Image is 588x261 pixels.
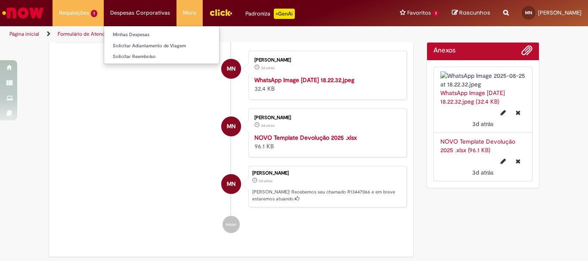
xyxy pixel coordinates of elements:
[495,154,511,168] button: Editar nome de arquivo NOVO Template Devolução 2025 .xlsx
[6,26,386,42] ul: Trilhas de página
[472,169,493,176] time: 26/08/2025 09:41:00
[440,71,526,89] img: WhatsApp Image 2025-08-25 at 18.22.32.jpeg
[56,166,407,207] li: Marcelino Melo Lima Neto
[104,26,220,64] ul: Despesas Corporativas
[525,10,532,15] span: MN
[9,31,39,37] a: Página inicial
[252,171,402,176] div: [PERSON_NAME]
[274,9,295,19] p: +GenAi
[433,47,455,55] h2: Anexos
[227,174,235,194] span: MN
[254,76,398,93] div: 32.4 KB
[459,9,490,17] span: Rascunhos
[472,120,493,128] span: 3d atrás
[261,123,275,128] time: 26/08/2025 09:41:00
[254,134,357,141] a: NOVO Template Devolução 2025 .xlsx
[104,52,219,61] a: Solicitar Reembolso
[1,4,45,21] img: ServiceNow
[407,9,431,17] span: Favoritos
[261,65,275,71] span: 3d atrás
[104,41,219,51] a: Solicitar Adiantamento de Viagem
[221,117,241,136] div: Marcelino Melo Lima Neto
[254,76,354,84] a: WhatsApp Image [DATE] 18.22.32.jpeg
[495,106,511,120] button: Editar nome de arquivo WhatsApp Image 2025-08-25 at 18.22.32.jpeg
[261,65,275,71] time: 26/08/2025 09:41:31
[440,89,505,105] a: WhatsApp Image [DATE] 18.22.32.jpeg (32.4 KB)
[221,174,241,194] div: Marcelino Melo Lima Neto
[433,10,439,17] span: 1
[452,9,490,17] a: Rascunhos
[252,189,402,202] p: [PERSON_NAME]! Recebemos seu chamado R13447066 e em breve estaremos atuando.
[538,9,582,16] span: [PERSON_NAME]
[227,58,235,79] span: MN
[110,9,170,17] span: Despesas Corporativas
[511,106,526,120] button: Excluir WhatsApp Image 2025-08-25 at 18.22.32.jpeg
[259,178,272,184] time: 26/08/2025 09:41:33
[440,138,515,154] a: NOVO Template Devolução 2025 .xlsx (96.1 KB)
[254,58,398,63] div: [PERSON_NAME]
[259,178,272,184] span: 3d atrás
[472,120,493,128] time: 26/08/2025 09:41:31
[59,9,89,17] span: Requisições
[209,6,232,19] img: click_logo_yellow_360x200.png
[472,169,493,176] span: 3d atrás
[227,116,235,137] span: MN
[511,154,526,168] button: Excluir NOVO Template Devolução 2025 .xlsx
[91,10,97,17] span: 1
[254,115,398,120] div: [PERSON_NAME]
[221,59,241,79] div: Marcelino Melo Lima Neto
[261,123,275,128] span: 3d atrás
[254,133,398,150] div: 96.1 KB
[104,30,219,40] a: Minhas Despesas
[183,9,196,17] span: More
[58,31,121,37] a: Formulário de Atendimento
[521,45,532,60] button: Adicionar anexos
[245,9,295,19] div: Padroniza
